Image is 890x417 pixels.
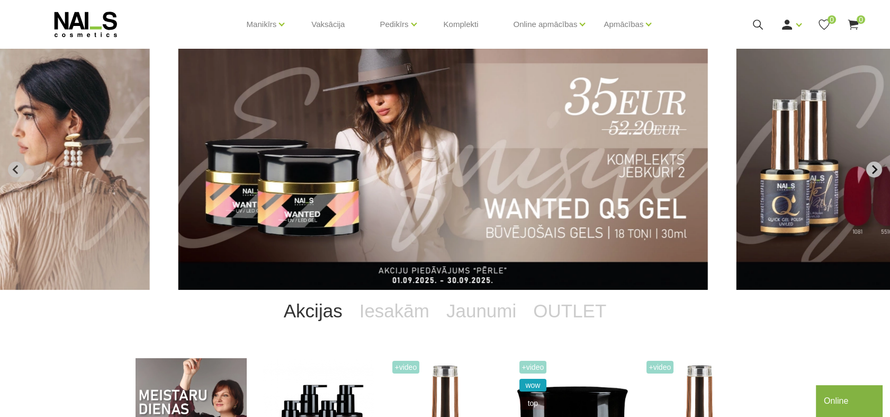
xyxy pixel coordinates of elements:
[519,397,547,410] span: top
[866,162,882,178] button: Next slide
[392,361,420,374] span: +Video
[438,290,525,332] a: Jaunumi
[513,3,577,46] a: Online apmācības
[351,290,438,332] a: Iesakām
[8,162,24,178] button: Previous slide
[519,361,547,374] span: +Video
[525,290,615,332] a: OUTLET
[178,49,713,290] li: 5 of 14
[828,15,836,24] span: 0
[847,18,860,31] a: 0
[857,15,865,24] span: 0
[247,3,277,46] a: Manikīrs
[275,290,351,332] a: Akcijas
[816,383,885,417] iframe: chat widget
[519,379,547,392] span: wow
[646,361,674,374] span: +Video
[380,3,408,46] a: Pedikīrs
[604,3,643,46] a: Apmācības
[817,18,831,31] a: 0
